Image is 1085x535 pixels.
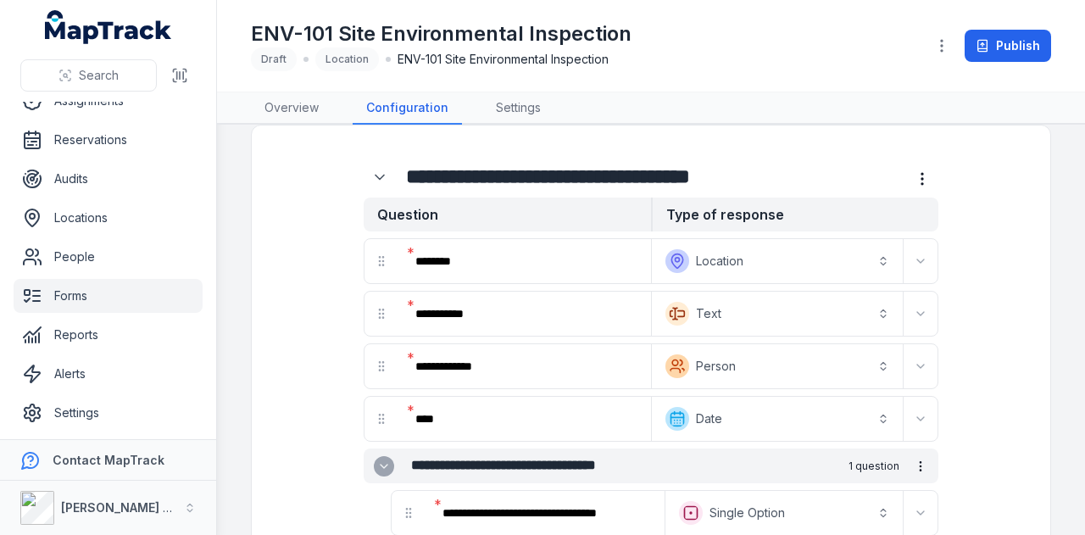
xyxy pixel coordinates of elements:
button: Publish [965,30,1051,62]
svg: drag [375,307,388,320]
a: Locations [14,201,203,235]
div: drag [364,297,398,331]
svg: drag [375,412,388,426]
a: Alerts [14,357,203,391]
a: Overview [251,92,332,125]
h1: ENV-101 Site Environmental Inspection [251,20,632,47]
a: MapTrack [45,10,172,44]
div: :r14i:-form-item-label [364,161,399,193]
div: :r150:-form-item-label [402,295,648,332]
button: Expand [907,499,934,527]
button: Expand [364,161,396,193]
strong: Type of response [651,198,938,231]
a: Configuration [353,92,462,125]
button: Expand [907,405,934,432]
button: more-detail [906,452,935,481]
strong: Question [364,198,651,231]
a: Reservations [14,123,203,157]
button: Person [655,348,899,385]
strong: [PERSON_NAME] Group [61,500,200,515]
strong: Contact MapTrack [53,453,164,467]
a: Settings [14,396,203,430]
span: Search [79,67,119,84]
div: :r156:-form-item-label [402,348,648,385]
div: drag [364,349,398,383]
a: People [14,240,203,274]
button: Date [655,400,899,437]
svg: drag [375,254,388,268]
button: Expand [907,248,934,275]
div: drag [392,496,426,530]
a: Reports [14,318,203,352]
div: Draft [251,47,297,71]
svg: drag [402,506,415,520]
div: :r15c:-form-item-label [402,400,648,437]
button: more-detail [906,163,938,195]
button: Location [655,242,899,280]
button: Expand [907,300,934,327]
div: :r14q:-form-item-label [402,242,648,280]
a: Audits [14,162,203,196]
button: Expand [907,353,934,380]
span: ENV-101 Site Environmental Inspection [398,51,609,68]
div: Location [315,47,379,71]
button: Search [20,59,157,92]
a: Settings [482,92,554,125]
a: Forms [14,279,203,313]
div: drag [364,402,398,436]
button: Text [655,295,899,332]
div: drag [364,244,398,278]
span: 1 question [849,460,899,473]
div: :r15m:-form-item-label [429,494,661,532]
button: Expand [374,456,394,476]
button: Single Option [669,494,899,532]
svg: drag [375,359,388,373]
